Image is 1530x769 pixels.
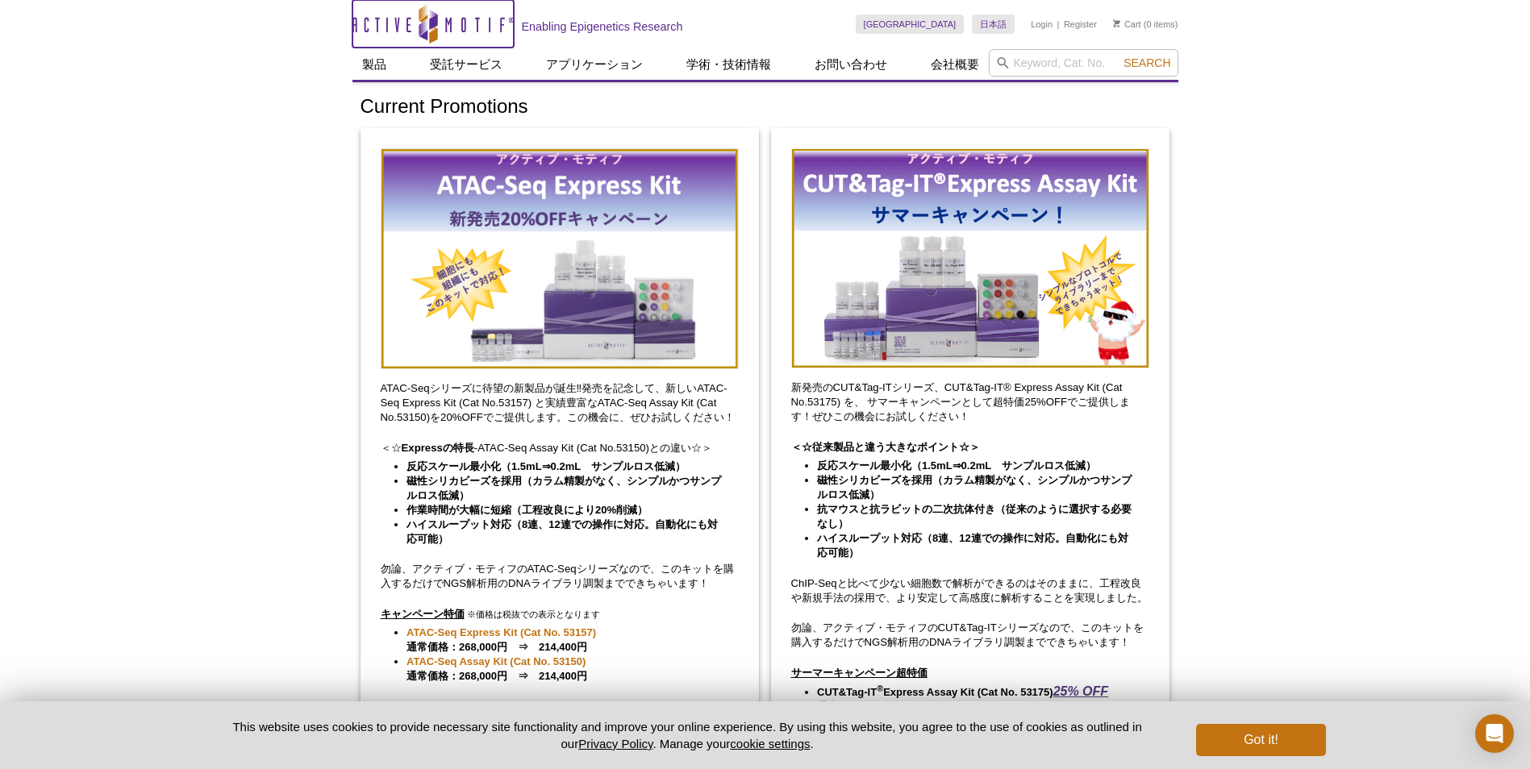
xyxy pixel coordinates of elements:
[406,655,586,669] a: ATAC-Seq Assay Kit (Cat No. 53150)
[791,380,1149,424] p: 新発売のCUT&Tag-ITシリーズ、CUT&Tag-IT® Express Assay Kit (Cat No.53175) を、 サマーキャンペーンとして超特価25%OFFでご提供します！ぜ...
[1196,724,1325,756] button: Got it!
[381,381,739,425] p: ATAC-Seqシリーズに待望の新製品が誕生‼発売を記念して、新しいATAC-Seq Express Kit (Cat No.53157) と実績豊富なATAC-Seq Assay Kit (C...
[817,684,1133,729] li: ※価格は税抜での表示となります。
[817,532,1128,559] strong: ハイスループット対応（8連、12連での操作に対応。自動化にも対応可能）
[972,15,1015,34] a: 日本語
[1119,56,1175,70] button: Search
[467,609,600,619] span: ※価格は税抜での表示となります
[352,49,396,80] a: 製品
[381,441,739,455] p: ＜☆ -ATAC-Seq Assay Kit (Cat No.53150)との違い☆＞
[817,459,1096,472] strong: 反応スケール最小化（1.5mL⇒0.2mL サンプルロス低減）
[1113,19,1141,30] a: Cart
[817,474,1132,501] strong: 磁性シリカビーズを採用（カラム精製がなく、シンプルかつサンプルロス低減）
[361,96,1170,119] h1: Current Promotions
[406,626,596,640] a: ATAC-Seq Express Kit (Cat No. 53157)
[1053,684,1108,698] em: 25% OFF
[536,49,652,80] a: アプリケーション
[1113,15,1178,34] li: (0 items)
[1031,19,1053,30] a: Login
[791,621,1149,650] p: 勿論、アクティブ・モティフのCUT&Tag-ITシリーズなので、このキットを購入するだけでNGS解析用のDNAライブラリ調製までできちゃいます！
[1057,15,1060,34] li: |
[1475,714,1514,753] div: Open Intercom Messenger
[420,49,512,80] a: 受託サービス
[791,667,928,679] u: サーマーキャンペーン超特価
[817,503,1132,530] strong: 抗マウスと抗ラビットの二次抗体付き（従来のように選択する必要なし）
[791,148,1149,368] img: Save on CUT&Tag-IT Express
[1113,19,1120,27] img: Your Cart
[381,562,739,591] p: 勿論、アクティブ・モティフのATAC-Seqシリーズなので、このキットを購入するだけでNGS解析用のDNAライブラリ調製までできちゃいます！
[791,441,980,453] strong: ＜☆従来製品と違う大きなポイント☆＞
[381,148,739,369] img: Save on ATAC-Seq Kits
[877,684,883,693] sup: ®
[406,518,718,545] strong: ハイスループット対応（8連、12連での操作に対応。自動化にも対応可能）
[406,460,686,472] strong: 反応スケール最小化（1.5mL⇒0.2mL サンプルロス低減）
[817,686,1108,713] strong: CUT&Tag-IT Express Assay Kit (Cat No. 53175) 通常価格：228,000円 ⇒ 171,000円
[381,700,739,743] p: さらに！新製品のATAC-Seq Express Kit (Cat No. 53157) と12連マグネティックラックを同時購入いただくと、マグネティックラックを30%OFFでご提供いたします。
[921,49,989,80] a: 会社概要
[406,504,648,516] strong: 作業時間が大幅に短縮（工程改良により20%削減）
[406,655,587,682] strong: 通常価格：268,000円 ⇒ 214,400円
[730,737,810,750] button: cookie settings
[989,49,1178,77] input: Keyword, Cat. No.
[791,576,1149,605] p: ChIP-Seqと比べて少ない細胞数で解析ができるのはそのままに、工程改良や新規手法の採用で、より安定して高感度に解析することを実現しました。
[381,608,465,620] u: キャンペーン特価
[1124,56,1170,69] span: Search
[406,626,596,653] strong: 通常価格：268,000円 ⇒ 214,400円
[805,49,897,80] a: お問い合わせ
[402,442,474,454] strong: Expressの特長
[205,718,1170,752] p: This website uses cookies to provide necessary site functionality and improve your online experie...
[1064,19,1097,30] a: Register
[522,19,683,34] h2: Enabling Epigenetics Research
[856,15,965,34] a: [GEOGRAPHIC_DATA]
[578,737,652,750] a: Privacy Policy
[406,475,721,501] strong: 磁性シリカビーズを採用（カラム精製がなく、シンプルかつサンプルロス低減）
[677,49,781,80] a: 学術・技術情報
